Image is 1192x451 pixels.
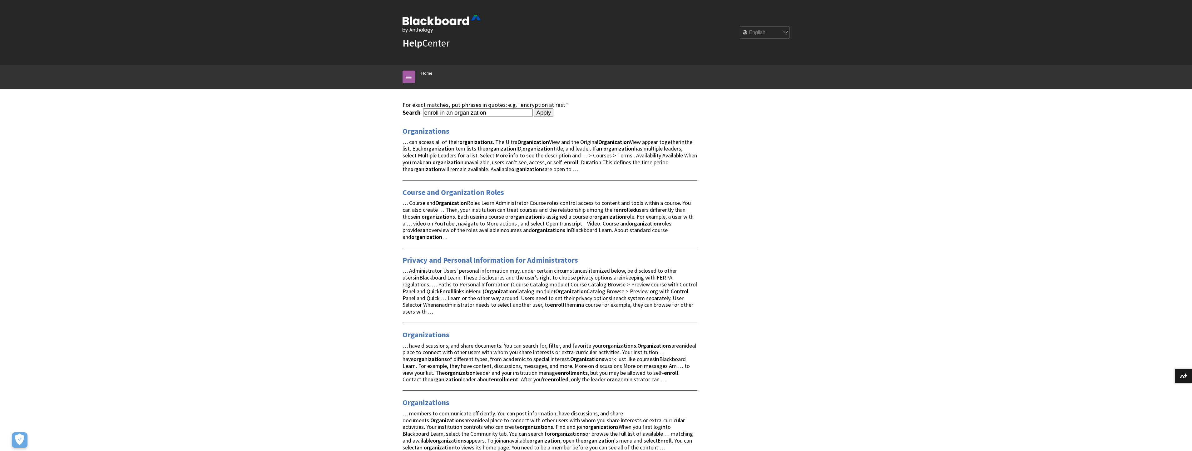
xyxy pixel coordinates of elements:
strong: an [436,301,442,308]
span: … can access all of their . The Ultra View and the Original View appear together the list. Each i... [403,138,697,173]
strong: in [566,226,571,234]
strong: Organization [517,138,549,146]
strong: in [464,288,469,295]
strong: organizations [511,166,545,173]
strong: enrolled [548,376,568,383]
button: Open Preferences [12,432,27,448]
strong: in [499,226,504,234]
span: … members to communicate efficiently. You can post information, have discussions, and share docum... [403,410,693,451]
strong: organization [603,145,634,152]
strong: enrolled [616,206,636,213]
strong: organizations [552,430,585,437]
strong: organization [485,145,516,152]
strong: organizations [413,355,447,363]
strong: enrollment [491,376,518,383]
strong: organization [411,233,442,240]
strong: organization [529,437,560,444]
strong: in [611,295,616,302]
a: Organizations [403,398,449,408]
a: Home [421,69,433,77]
span: … Administrator Users' personal information may, under certain circumstances itemized below, be d... [403,267,697,315]
strong: an [417,444,423,451]
strong: Organizations [637,342,671,349]
strong: Organizations [430,417,464,424]
input: Apply [534,108,554,117]
strong: organization [594,213,625,220]
a: Course and Organization Roles [403,187,504,197]
strong: in [416,213,420,220]
strong: in [577,301,581,308]
strong: an [612,376,618,383]
strong: organization [629,220,660,227]
strong: Organization [555,288,587,295]
span: … Course and Roles Learn Administrator Course roles control access to content and tools within a ... [403,199,694,240]
strong: enroll [664,369,678,376]
strong: organization [410,166,441,173]
strong: in [661,423,665,430]
div: For exact matches, put phrases in quotes: e.g. "encryption at rest" [403,102,697,108]
select: Site Language Selector [740,27,790,39]
a: Privacy and Personal Information for Administrators [403,255,578,265]
strong: an [679,342,685,349]
strong: organization [583,437,614,444]
strong: organization [424,444,455,451]
strong: an [596,145,602,152]
strong: enrollments [558,369,588,376]
strong: Enroll [658,437,672,444]
strong: organizations [603,342,636,349]
a: HelpCenter [403,37,449,49]
strong: organizations [422,213,455,220]
strong: enroll [564,159,578,166]
strong: Enroll [440,288,454,295]
strong: Organization [484,288,516,295]
strong: in [655,355,659,363]
strong: organizations [532,226,565,234]
strong: organization [433,159,463,166]
strong: an [425,159,431,166]
img: Blackboard by Anthology [403,15,481,33]
strong: organizations [520,423,553,430]
strong: organization [510,213,541,220]
strong: organizations [433,437,466,444]
strong: an [423,226,428,234]
strong: organization [423,145,454,152]
strong: in [415,274,419,281]
strong: in [680,138,685,146]
label: Search [403,109,422,116]
strong: organization [522,145,553,152]
strong: enroll [550,301,564,308]
a: Organizations [403,330,449,340]
strong: an [503,437,509,444]
strong: organization [445,369,476,376]
strong: Organization [435,199,467,206]
strong: Help [403,37,422,49]
strong: in [621,274,626,281]
strong: in [480,213,484,220]
a: Organizations [403,126,449,136]
strong: organization [430,376,461,383]
strong: Organization [598,138,630,146]
span: … have discussions, and share documents. You can search for, filter, and favorite your . are idea... [403,342,696,383]
strong: organizations [585,423,619,430]
strong: Organizations [570,355,604,363]
strong: organizations [459,138,493,146]
strong: an [472,417,478,424]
